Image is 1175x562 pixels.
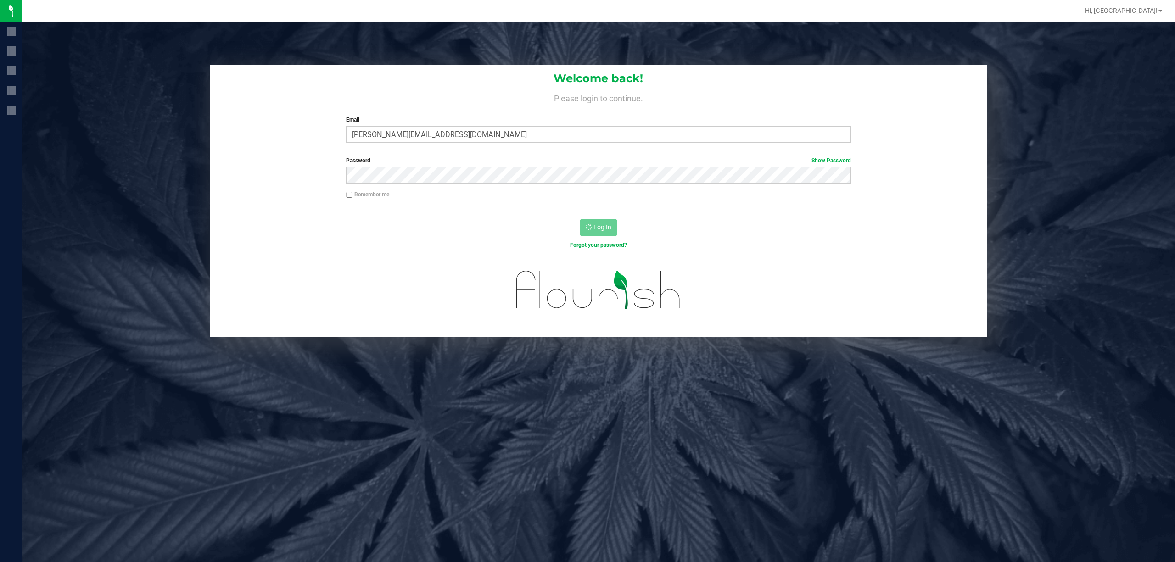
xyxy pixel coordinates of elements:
label: Email [346,116,851,124]
h1: Welcome back! [210,72,988,84]
h4: Please login to continue. [210,92,988,103]
span: Hi, [GEOGRAPHIC_DATA]! [1085,7,1158,14]
span: Log In [593,223,611,231]
span: Password [346,157,370,164]
a: Show Password [811,157,851,164]
button: Log In [580,219,617,236]
a: Forgot your password? [570,242,627,248]
input: Remember me [346,192,352,198]
img: flourish_logo.svg [501,259,696,321]
label: Remember me [346,190,389,199]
